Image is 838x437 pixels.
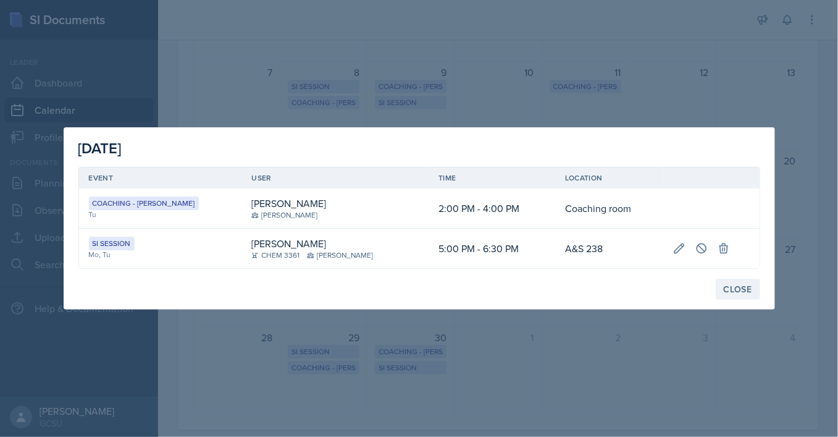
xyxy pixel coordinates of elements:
[89,197,199,210] div: Coaching - [PERSON_NAME]
[307,250,373,261] div: [PERSON_NAME]
[429,189,555,229] td: 2:00 PM - 4:00 PM
[555,189,663,229] td: Coaching room
[89,209,232,220] div: Tu
[251,210,317,221] div: [PERSON_NAME]
[251,196,326,211] div: [PERSON_NAME]
[78,137,760,159] div: [DATE]
[555,168,663,189] th: Location
[79,168,242,189] th: Event
[251,250,300,261] div: CHEM 3361
[429,229,555,268] td: 5:00 PM - 6:30 PM
[429,168,555,189] th: Time
[241,168,429,189] th: User
[724,284,752,294] div: Close
[89,249,232,260] div: Mo, Tu
[716,279,760,300] button: Close
[555,229,663,268] td: A&S 238
[251,236,326,251] div: [PERSON_NAME]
